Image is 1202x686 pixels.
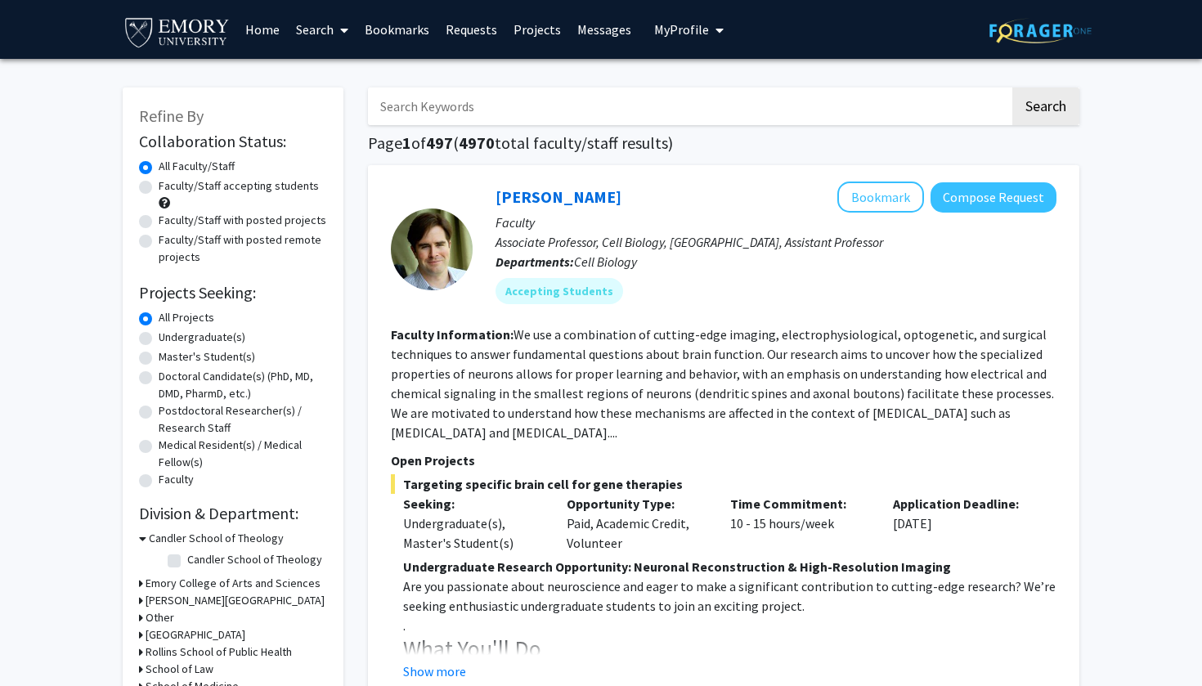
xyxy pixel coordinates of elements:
a: Bookmarks [357,1,437,58]
a: [PERSON_NAME] [496,186,621,207]
label: Faculty/Staff with posted remote projects [159,231,327,266]
span: Cell Biology [574,253,637,270]
b: Departments: [496,253,574,270]
img: ForagerOne Logo [989,18,1092,43]
p: Faculty [496,213,1056,232]
label: Candler School of Theology [187,551,322,568]
a: Search [288,1,357,58]
strong: Undergraduate Research Opportunity: Neuronal Reconstruction & High-Resolution Imaging [403,558,951,575]
a: Messages [569,1,639,58]
p: Associate Professor, Cell Biology, [GEOGRAPHIC_DATA], Assistant Professor [496,232,1056,252]
h3: [PERSON_NAME][GEOGRAPHIC_DATA] [146,592,325,609]
label: Faculty/Staff accepting students [159,177,319,195]
label: Medical Resident(s) / Medical Fellow(s) [159,437,327,471]
h3: [GEOGRAPHIC_DATA] [146,626,245,643]
a: Home [237,1,288,58]
button: Search [1012,87,1079,125]
span: Refine By [139,105,204,126]
span: Targeting specific brain cell for gene therapies [391,474,1056,494]
p: Seeking: [403,494,542,513]
label: Postdoctoral Researcher(s) / Research Staff [159,402,327,437]
p: Time Commitment: [730,494,869,513]
p: Open Projects [391,451,1056,470]
b: Faculty Information: [391,326,514,343]
div: Undergraduate(s), Master's Student(s) [403,513,542,553]
h2: Division & Department: [139,504,327,523]
span: 1 [402,132,411,153]
span: 4970 [459,132,495,153]
h3: Candler School of Theology [149,530,284,547]
label: All Faculty/Staff [159,158,235,175]
a: Requests [437,1,505,58]
input: Search Keywords [368,87,1010,125]
label: Doctoral Candidate(s) (PhD, MD, DMD, PharmD, etc.) [159,368,327,402]
p: Application Deadline: [893,494,1032,513]
div: [DATE] [881,494,1044,553]
h3: Other [146,609,174,626]
p: Opportunity Type: [567,494,706,513]
a: Projects [505,1,569,58]
iframe: Chat [12,612,70,674]
label: Master's Student(s) [159,348,255,365]
h3: Rollins School of Public Health [146,643,292,661]
h2: Projects Seeking: [139,283,327,303]
span: 497 [426,132,453,153]
p: Are you passionate about neuroscience and eager to make a significant contribution to cutting-edg... [403,576,1056,616]
h3: Emory College of Arts and Sciences [146,575,321,592]
h1: Page of ( total faculty/staff results) [368,133,1079,153]
label: All Projects [159,309,214,326]
fg-read-more: We use a combination of cutting-edge imaging, electrophysiological, optogenetic, and surgical tec... [391,326,1054,441]
div: 10 - 15 hours/week [718,494,881,553]
h3: School of Law [146,661,213,678]
h3: What You'll Do [403,635,1056,663]
p: . [403,616,1056,635]
h2: Collaboration Status: [139,132,327,151]
img: Emory University Logo [123,13,231,50]
label: Faculty [159,471,194,488]
button: Compose Request to Matt Rowan [931,182,1056,213]
label: Faculty/Staff with posted projects [159,212,326,229]
button: Add Matt Rowan to Bookmarks [837,182,924,213]
button: Show more [403,661,466,681]
label: Undergraduate(s) [159,329,245,346]
div: Paid, Academic Credit, Volunteer [554,494,718,553]
mat-chip: Accepting Students [496,278,623,304]
span: My Profile [654,21,709,38]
